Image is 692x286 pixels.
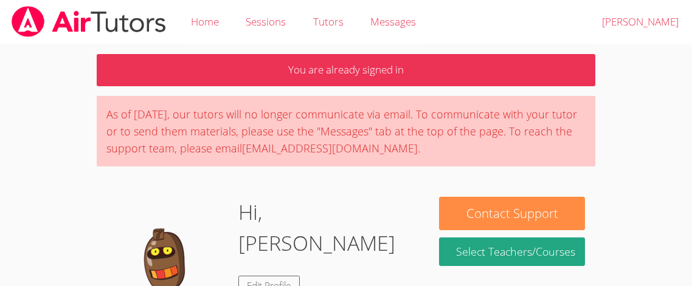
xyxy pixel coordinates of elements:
[238,197,419,259] h1: Hi, [PERSON_NAME]
[97,96,595,166] div: As of [DATE], our tutors will no longer communicate via email. To communicate with your tutor or ...
[97,54,595,86] p: You are already signed in
[10,6,167,37] img: airtutors_banner-c4298cdbf04f3fff15de1276eac7730deb9818008684d7c2e4769d2f7ddbe033.png
[439,237,585,266] a: Select Teachers/Courses
[439,197,585,230] button: Contact Support
[370,15,416,29] span: Messages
